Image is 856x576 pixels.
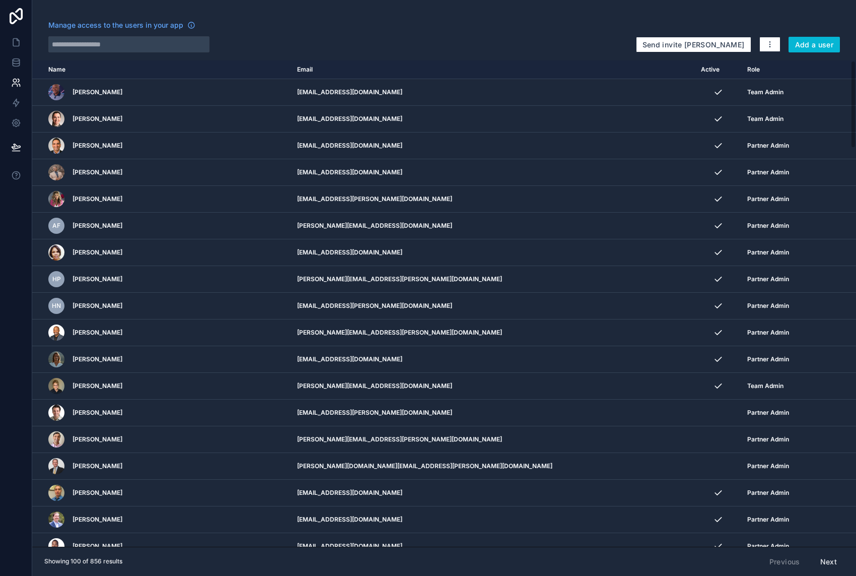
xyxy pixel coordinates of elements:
[813,553,844,570] button: Next
[747,435,789,443] span: Partner Admin
[747,462,789,470] span: Partner Admin
[32,60,291,79] th: Name
[291,533,695,560] td: [EMAIL_ADDRESS][DOMAIN_NAME]
[73,115,122,123] span: [PERSON_NAME]
[73,516,122,524] span: [PERSON_NAME]
[291,453,695,480] td: [PERSON_NAME][DOMAIN_NAME][EMAIL_ADDRESS][PERSON_NAME][DOMAIN_NAME]
[747,115,783,123] span: Team Admin
[291,480,695,506] td: [EMAIL_ADDRESS][DOMAIN_NAME]
[747,489,789,497] span: Partner Admin
[73,435,122,443] span: [PERSON_NAME]
[52,222,60,230] span: AF
[291,400,695,426] td: [EMAIL_ADDRESS][PERSON_NAME][DOMAIN_NAME]
[291,426,695,453] td: [PERSON_NAME][EMAIL_ADDRESS][PERSON_NAME][DOMAIN_NAME]
[73,355,122,363] span: [PERSON_NAME]
[747,329,789,337] span: Partner Admin
[73,489,122,497] span: [PERSON_NAME]
[747,195,789,203] span: Partner Admin
[73,168,122,176] span: [PERSON_NAME]
[747,142,789,150] span: Partner Admin
[73,195,122,203] span: [PERSON_NAME]
[695,60,741,79] th: Active
[48,20,183,30] span: Manage access to the users in your app
[291,266,695,293] td: [PERSON_NAME][EMAIL_ADDRESS][PERSON_NAME][DOMAIN_NAME]
[291,293,695,319] td: [EMAIL_ADDRESS][PERSON_NAME][DOMAIN_NAME]
[73,88,122,96] span: [PERSON_NAME]
[741,60,823,79] th: Role
[747,355,789,363] span: Partner Admin
[73,142,122,150] span: [PERSON_NAME]
[291,373,695,400] td: [PERSON_NAME][EMAIL_ADDRESS][DOMAIN_NAME]
[291,506,695,533] td: [EMAIL_ADDRESS][DOMAIN_NAME]
[73,409,122,417] span: [PERSON_NAME]
[52,302,61,310] span: HN
[32,60,856,547] div: scrollable content
[747,168,789,176] span: Partner Admin
[73,222,122,230] span: [PERSON_NAME]
[73,275,122,283] span: [PERSON_NAME]
[747,516,789,524] span: Partner Admin
[747,302,789,310] span: Partner Admin
[291,346,695,373] td: [EMAIL_ADDRESS][DOMAIN_NAME]
[291,159,695,186] td: [EMAIL_ADDRESS][DOMAIN_NAME]
[747,382,783,390] span: Team Admin
[747,88,783,96] span: Team Admin
[291,186,695,213] td: [EMAIL_ADDRESS][PERSON_NAME][DOMAIN_NAME]
[52,275,61,283] span: HP
[44,557,122,565] span: Showing 100 of 856 results
[291,133,695,159] td: [EMAIL_ADDRESS][DOMAIN_NAME]
[48,20,195,30] a: Manage access to the users in your app
[789,37,840,53] button: Add a user
[291,60,695,79] th: Email
[747,409,789,417] span: Partner Admin
[291,319,695,346] td: [PERSON_NAME][EMAIL_ADDRESS][PERSON_NAME][DOMAIN_NAME]
[747,222,789,230] span: Partner Admin
[73,302,122,310] span: [PERSON_NAME]
[73,329,122,337] span: [PERSON_NAME]
[747,275,789,283] span: Partner Admin
[291,106,695,133] td: [EMAIL_ADDRESS][DOMAIN_NAME]
[73,542,122,550] span: [PERSON_NAME]
[636,37,751,53] button: Send invite [PERSON_NAME]
[73,248,122,257] span: [PERSON_NAME]
[73,382,122,390] span: [PERSON_NAME]
[73,462,122,470] span: [PERSON_NAME]
[747,542,789,550] span: Partner Admin
[291,213,695,239] td: [PERSON_NAME][EMAIL_ADDRESS][DOMAIN_NAME]
[291,79,695,106] td: [EMAIL_ADDRESS][DOMAIN_NAME]
[747,248,789,257] span: Partner Admin
[291,239,695,266] td: [EMAIL_ADDRESS][DOMAIN_NAME]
